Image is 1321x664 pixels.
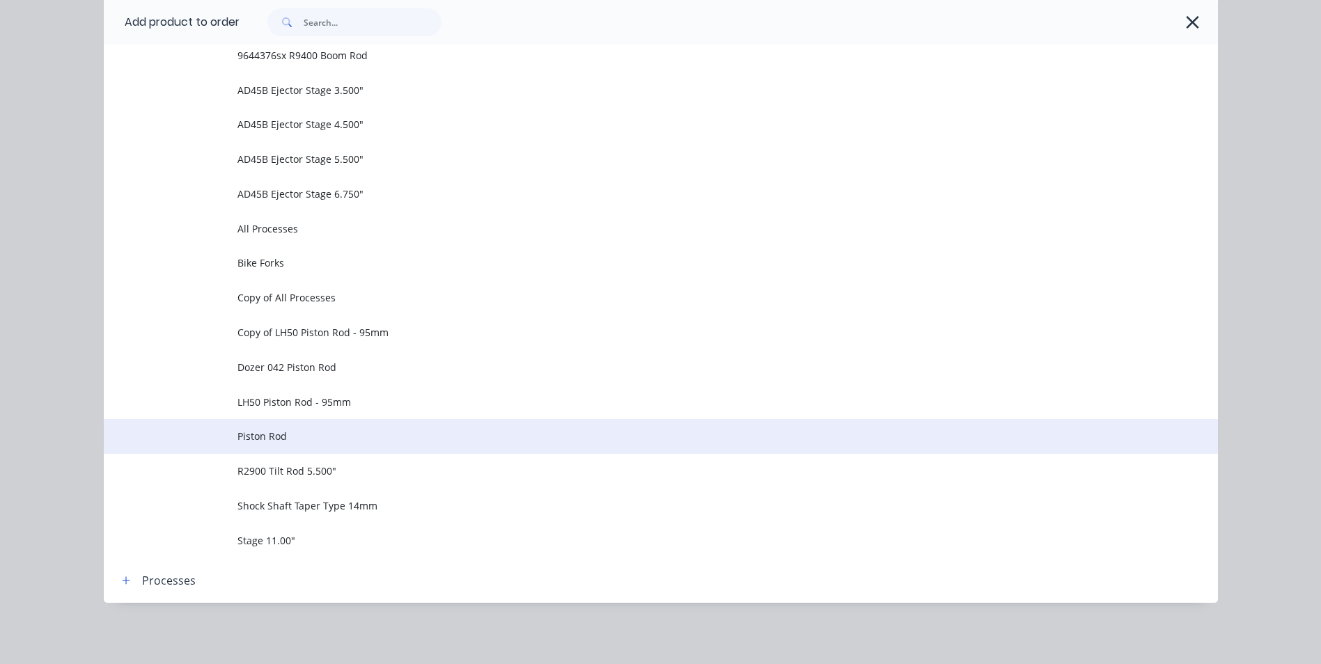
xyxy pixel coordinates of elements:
span: R2900 Tilt Rod 5.500" [237,464,1022,478]
span: AD45B Ejector Stage 5.500" [237,152,1022,166]
span: 9644376sx R9400 Boom Rod [237,48,1022,63]
span: Piston Rod [237,429,1022,443]
span: AD45B Ejector Stage 6.750" [237,187,1022,201]
span: Copy of LH50 Piston Rod - 95mm [237,325,1022,340]
span: Dozer 042 Piston Rod [237,360,1022,374]
div: Processes [142,572,196,589]
span: Bike Forks [237,255,1022,270]
span: LH50 Piston Rod - 95mm [237,395,1022,409]
input: Search... [304,8,441,36]
span: All Processes [237,221,1022,236]
span: Shock Shaft Taper Type 14mm [237,498,1022,513]
span: Copy of All Processes [237,290,1022,305]
span: AD45B Ejector Stage 3.500" [237,83,1022,97]
span: Stage 11.00" [237,533,1022,548]
span: AD45B Ejector Stage 4.500" [237,117,1022,132]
